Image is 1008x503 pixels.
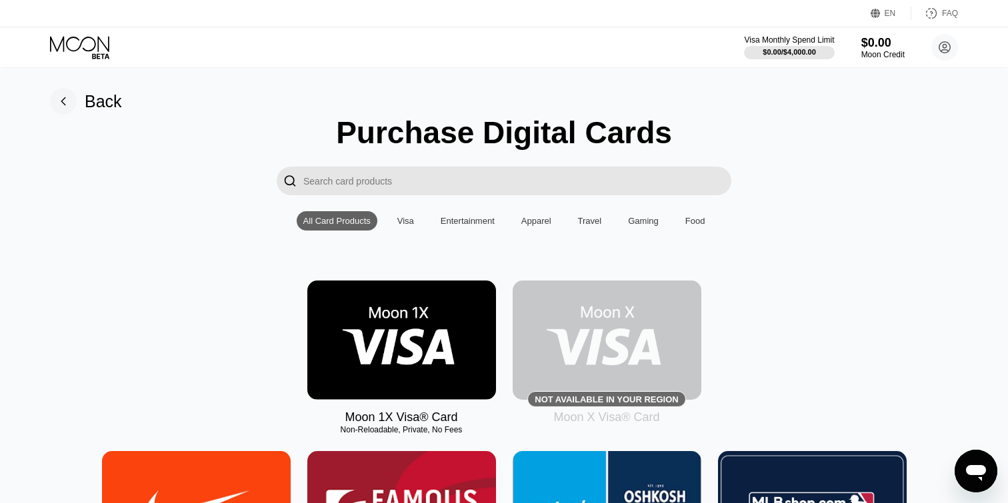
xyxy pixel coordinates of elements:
[679,211,712,231] div: Food
[336,115,672,151] div: Purchase Digital Cards
[441,216,495,226] div: Entertainment
[885,9,896,18] div: EN
[744,35,834,59] div: Visa Monthly Spend Limit$0.00/$4,000.00
[85,92,122,111] div: Back
[942,9,958,18] div: FAQ
[571,211,609,231] div: Travel
[578,216,602,226] div: Travel
[397,216,414,226] div: Visa
[297,211,377,231] div: All Card Products
[628,216,659,226] div: Gaming
[553,410,659,424] div: Moon X Visa® Card
[515,211,558,231] div: Apparel
[535,394,678,404] div: Not available in your region
[277,167,303,195] div: 
[513,280,701,400] div: Not available in your region
[861,36,905,50] div: $0.00
[303,216,371,226] div: All Card Products
[955,450,997,492] iframe: Button to launch messaging window
[283,173,297,189] div: 
[861,50,905,59] div: Moon Credit
[345,410,457,424] div: Moon 1X Visa® Card
[763,48,816,56] div: $0.00 / $4,000.00
[744,35,834,45] div: Visa Monthly Spend Limit
[911,7,958,20] div: FAQ
[685,216,705,226] div: Food
[621,211,665,231] div: Gaming
[871,7,911,20] div: EN
[50,88,122,115] div: Back
[861,36,905,59] div: $0.00Moon Credit
[434,211,501,231] div: Entertainment
[391,211,421,231] div: Visa
[303,167,731,195] input: Search card products
[307,425,496,434] div: Non-Reloadable, Private, No Fees
[521,216,551,226] div: Apparel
